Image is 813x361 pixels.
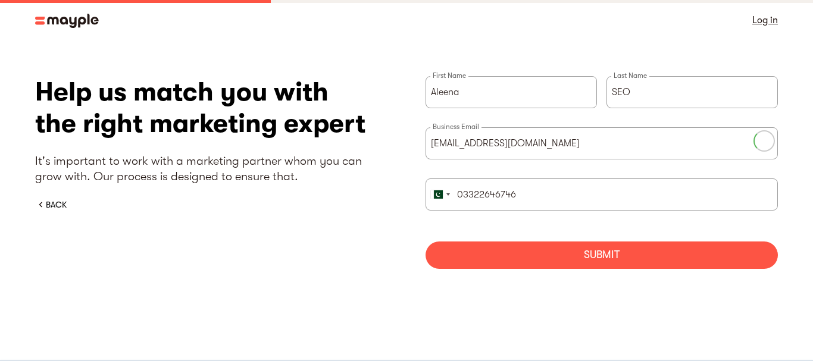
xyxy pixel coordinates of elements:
[46,199,67,211] div: BACK
[35,76,387,139] h1: Help us match you with the right marketing expert
[752,12,778,29] a: Log in
[430,122,481,131] label: Business Email
[35,153,387,184] p: It's important to work with a marketing partner whom you can grow with. Our process is designed t...
[426,178,778,211] input: Phone Number
[611,71,649,80] label: Last Name
[426,76,778,269] form: briefForm
[430,71,468,80] label: First Name
[426,179,454,210] div: Pakistan (‫پاکستان‬‎): +92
